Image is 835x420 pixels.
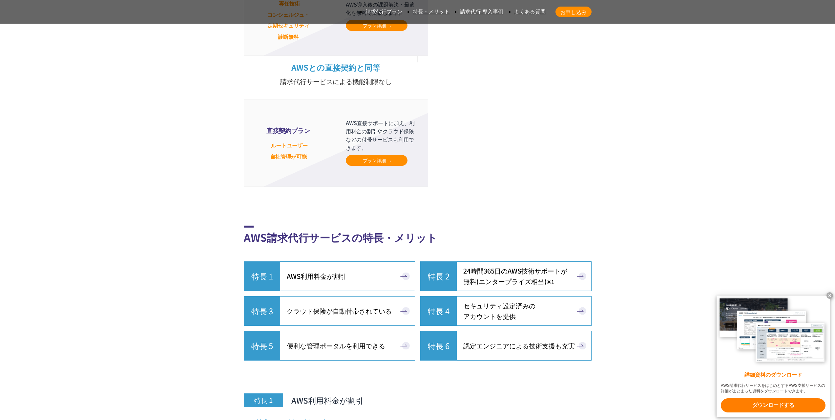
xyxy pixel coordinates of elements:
a: プラン詳細 [346,20,407,31]
span: 直接契約プラン [254,126,323,135]
span: プラン詳細 [363,22,390,29]
h2: AWS請求代行サービスの特長・メリット [244,226,592,245]
a: 請求代行 導入事例 [460,9,503,14]
span: 認定エンジニアによる技術支援も充実 [463,341,575,351]
span: 特長 1 [244,393,283,407]
small: ルートユーザー 自社管理が可能 [270,141,308,160]
span: 24時間365日の AWS技術サポートが 無料 (エンタープライズ相当) [463,266,567,287]
small: ※1 [547,278,554,286]
span: AWS利用料金が割引 [291,394,364,406]
span: 特長 6 [421,331,457,360]
p: AWS直接サポートに加え、利用料金の割引やクラウド保険などの付帯サービスも利用できます。 [346,119,418,152]
span: 特長 5 [244,331,280,360]
x-t: 詳細資料のダウンロード [721,371,825,379]
a: 詳細資料のダウンロード AWS請求代行サービスをはじめとするAWS支援サービスの詳細がまとまった資料をダウンロードできます。 ダウンロードする [717,296,830,417]
span: セキュリティ設定済みの アカウントを提供 [463,300,535,321]
span: クラウド保険が自動付帯されている [287,306,392,316]
span: プラン詳細 [363,157,390,164]
a: 特長 1 AWS利用料金が割引 [244,261,415,291]
span: 特長 2 [421,262,457,291]
a: 特長 2 24時間365日のAWS技術サポートが無料(エンタープライズ相当)※1 [420,261,592,291]
a: 特長 5 便利な管理ポータルを利用できる [244,331,415,361]
a: 特長 3 クラウド保険が自動付帯されている [244,296,415,326]
a: 請求代行プラン [365,9,402,14]
a: プラン詳細 [346,155,407,166]
span: 便利な管理ポータルを利用 できる [287,341,385,351]
span: AWS利用料金が割引 [287,271,346,281]
a: 特長 6 認定エンジニアによる技術支援も充実 [420,331,592,361]
a: 特長 4 セキュリティ設定済みのアカウントを提供 [420,296,592,326]
a: よくある質問 [514,9,546,14]
span: 特長 3 [244,297,280,325]
h3: AWSとの直接契約と同等 [244,62,428,86]
x-t: AWS請求代行サービスをはじめとするAWS支援サービスの詳細がまとまった資料をダウンロードできます。 [721,383,825,394]
span: 特長 4 [421,297,457,325]
a: お申し込み [555,7,592,17]
span: お申し込み [555,8,592,16]
a: 特長・メリット [413,9,449,14]
x-t: ダウンロードする [721,398,825,412]
small: 請求代行サービスによる機能制限なし [244,77,428,86]
span: 特長 1 [244,262,280,291]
